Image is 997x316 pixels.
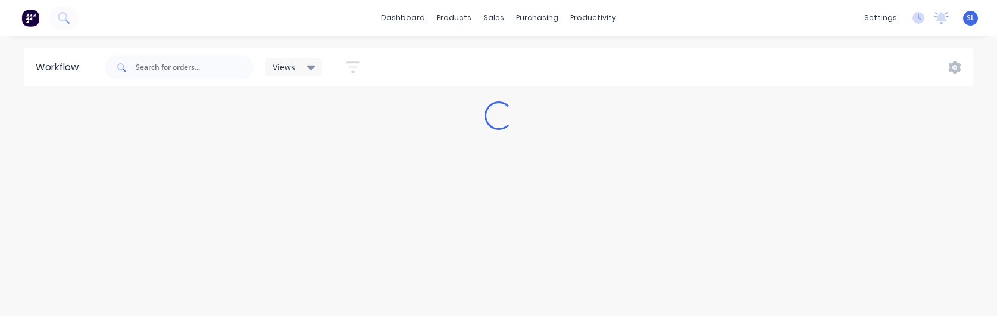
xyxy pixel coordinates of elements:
a: dashboard [375,9,431,27]
span: SL [967,13,975,23]
input: Search for orders... [136,55,254,79]
span: Views [273,61,295,73]
div: settings [858,9,903,27]
div: purchasing [510,9,564,27]
div: products [431,9,477,27]
div: sales [477,9,510,27]
div: productivity [564,9,622,27]
img: Factory [21,9,39,27]
div: Workflow [36,60,85,75]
